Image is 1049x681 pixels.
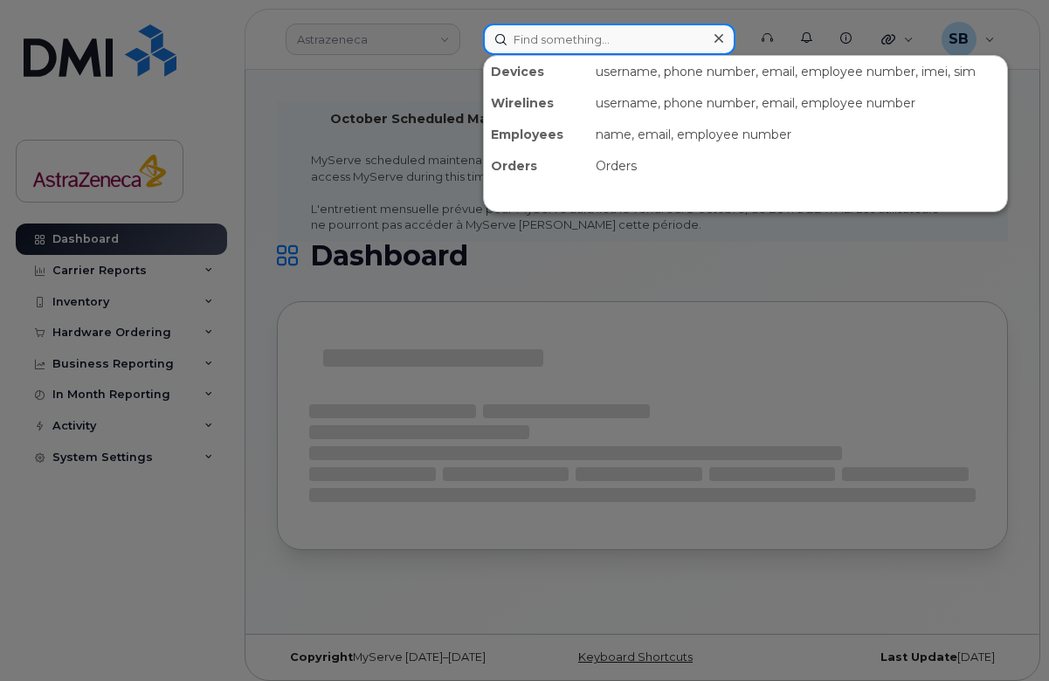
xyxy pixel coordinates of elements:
div: Devices [484,56,589,87]
div: Orders [484,150,589,182]
div: Wirelines [484,87,589,119]
div: Orders [589,150,1007,182]
div: username, phone number, email, employee number [589,87,1007,119]
div: name, email, employee number [589,119,1007,150]
div: username, phone number, email, employee number, imei, sim [589,56,1007,87]
div: Employees [484,119,589,150]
